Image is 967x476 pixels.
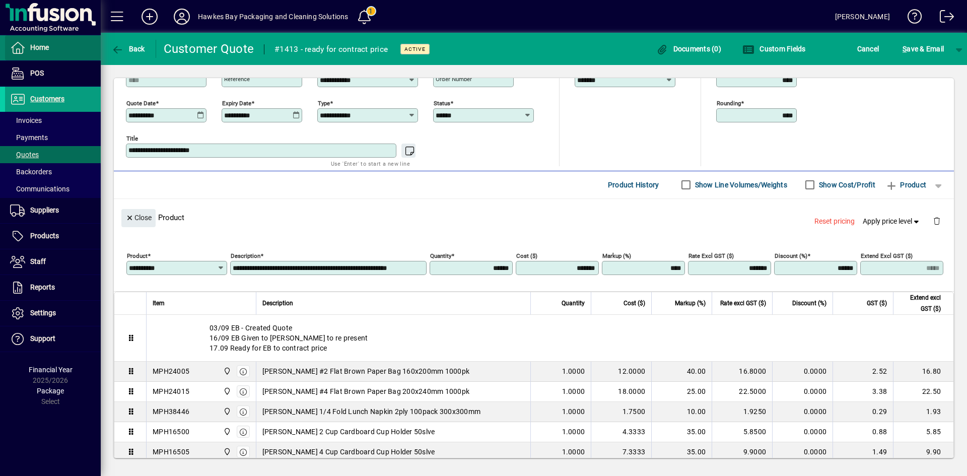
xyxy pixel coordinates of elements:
span: Reset pricing [814,216,855,227]
label: Show Cost/Profit [817,180,875,190]
span: Settings [30,309,56,317]
mat-label: Description [231,252,260,259]
span: Central [221,366,232,377]
td: 3.38 [833,382,893,402]
td: 10.00 [651,402,712,422]
td: 1.93 [893,402,953,422]
span: Close [125,210,152,226]
button: Delete [925,209,949,233]
button: Profile [166,8,198,26]
mat-label: Status [434,99,450,106]
span: Custom Fields [742,45,806,53]
mat-label: Quantity [430,252,451,259]
div: Customer Quote [164,41,254,57]
td: 0.88 [833,422,893,442]
button: Back [109,40,148,58]
span: Staff [30,257,46,265]
span: Quotes [10,151,39,159]
span: Rate excl GST ($) [720,298,766,309]
button: Product History [604,176,663,194]
span: Invoices [10,116,42,124]
span: Central [221,406,232,417]
td: 12.0000 [591,362,651,382]
mat-label: Discount (%) [775,252,807,259]
span: Communications [10,185,70,193]
span: [PERSON_NAME] #2 Flat Brown Paper Bag 160x200mm 1000pk [262,366,470,376]
td: 25.00 [651,382,712,402]
span: Home [30,43,49,51]
span: Reports [30,283,55,291]
a: Support [5,326,101,352]
mat-label: Product [127,252,148,259]
span: Products [30,232,59,240]
div: 03/09 EB - Created Quote 16/09 EB Given to [PERSON_NAME] to re present 17.09 Ready for EB to cont... [147,315,953,361]
a: Knowledge Base [900,2,922,35]
span: GST ($) [867,298,887,309]
td: 0.0000 [772,402,833,422]
mat-label: Quote date [126,99,156,106]
div: 5.8500 [718,427,766,437]
td: 1.7500 [591,402,651,422]
a: Products [5,224,101,249]
span: Product [885,177,926,193]
mat-label: Type [318,99,330,106]
td: 7.3333 [591,442,651,462]
span: Central [221,446,232,457]
div: #1413 - ready for contract price [274,41,388,57]
span: Backorders [10,168,52,176]
button: Reset pricing [810,212,859,230]
div: 1.9250 [718,406,766,417]
span: Back [111,45,145,53]
button: Documents (0) [653,40,724,58]
td: 35.00 [651,442,712,462]
a: Backorders [5,163,101,180]
button: Close [121,209,156,227]
mat-label: Order number [436,76,472,83]
span: Discount (%) [792,298,826,309]
span: Central [221,386,232,397]
a: Settings [5,301,101,326]
a: Communications [5,180,101,197]
td: 4.3333 [591,422,651,442]
td: 0.0000 [772,422,833,442]
span: 1.0000 [562,406,585,417]
span: 1.0000 [562,447,585,457]
mat-label: Cost ($) [516,252,537,259]
td: 0.0000 [772,382,833,402]
app-page-header-button: Close [119,213,158,222]
a: POS [5,61,101,86]
button: Product [880,176,931,194]
span: Documents (0) [656,45,721,53]
td: 18.0000 [591,382,651,402]
a: Invoices [5,112,101,129]
span: 1.0000 [562,366,585,376]
span: [PERSON_NAME] 1/4 Fold Lunch Napkin 2ply 100pack 300x300mm [262,406,481,417]
div: 16.8000 [718,366,766,376]
td: 1.49 [833,442,893,462]
span: [PERSON_NAME] 2 Cup Cardboard Cup Holder 50slve [262,427,435,437]
label: Show Line Volumes/Weights [693,180,787,190]
div: MPH38446 [153,406,189,417]
a: Reports [5,275,101,300]
mat-label: Rate excl GST ($) [688,252,734,259]
span: Customers [30,95,64,103]
div: Hawkes Bay Packaging and Cleaning Solutions [198,9,349,25]
span: Package [37,387,64,395]
mat-label: Markup (%) [602,252,631,259]
app-page-header-button: Back [101,40,156,58]
span: [PERSON_NAME] #4 Flat Brown Paper Bag 200x240mm 1000pk [262,386,470,396]
mat-label: Rounding [717,99,741,106]
button: Save & Email [897,40,949,58]
span: Apply price level [863,216,921,227]
mat-label: Reference [224,76,250,83]
span: Support [30,334,55,343]
div: Product [114,199,954,236]
span: 1.0000 [562,427,585,437]
a: Suppliers [5,198,101,223]
td: 0.0000 [772,362,833,382]
mat-label: Expiry date [222,99,251,106]
td: 5.85 [893,422,953,442]
span: [PERSON_NAME] 4 Cup Cardboard Cup Holder 50slve [262,447,435,457]
div: MPH16500 [153,427,189,437]
button: Custom Fields [740,40,808,58]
